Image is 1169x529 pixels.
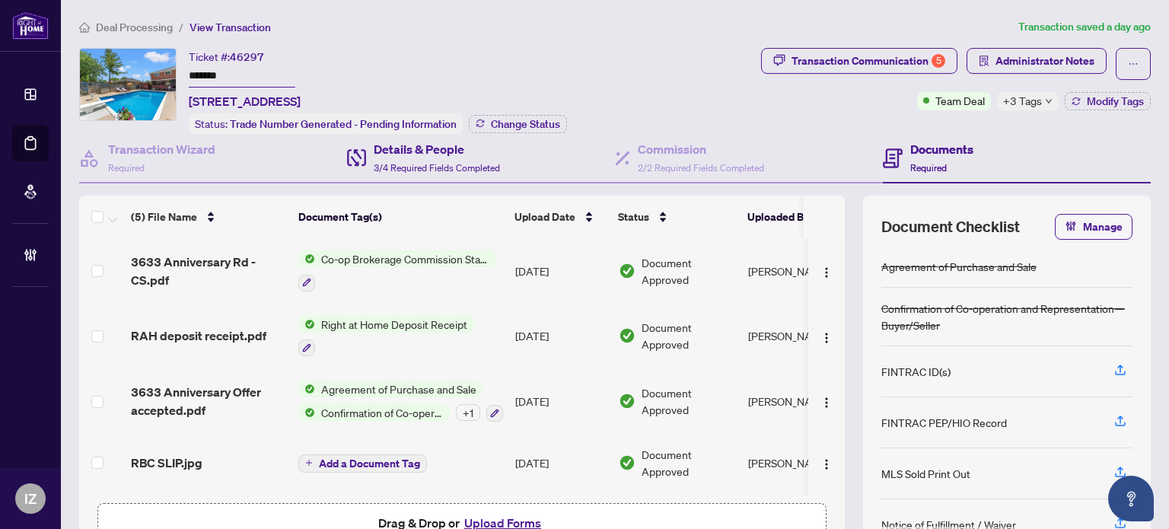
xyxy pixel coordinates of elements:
[509,304,613,369] td: [DATE]
[814,259,839,283] button: Logo
[305,459,313,467] span: plus
[298,454,427,473] button: Add a Document Tag
[131,327,266,345] span: RAH deposit receipt.pdf
[742,434,856,492] td: [PERSON_NAME]
[125,196,292,238] th: (5) File Name
[1018,18,1151,36] article: Transaction saved a day ago
[638,162,764,174] span: 2/2 Required Fields Completed
[509,434,613,492] td: [DATE]
[230,117,457,131] span: Trade Number Generated - Pending Information
[619,454,635,471] img: Document Status
[319,458,420,469] span: Add a Document Tag
[80,49,176,120] img: IMG-W12310884_1.jpg
[761,48,957,74] button: Transaction Communication5
[292,196,508,238] th: Document Tag(s)
[642,319,736,352] span: Document Approved
[179,18,183,36] li: /
[814,451,839,475] button: Logo
[1108,476,1154,521] button: Open asap
[12,11,49,40] img: logo
[814,389,839,413] button: Logo
[910,162,947,174] span: Required
[189,113,463,134] div: Status:
[189,92,301,110] span: [STREET_ADDRESS]
[642,446,736,480] span: Document Approved
[612,196,741,238] th: Status
[298,250,495,292] button: Status IconCo-op Brokerage Commission Statement
[298,381,315,397] img: Status Icon
[456,404,480,421] div: + 1
[642,254,736,288] span: Document Approved
[814,323,839,348] button: Logo
[1003,92,1042,110] span: +3 Tags
[742,238,856,304] td: [PERSON_NAME]
[638,140,764,158] h4: Commission
[315,250,495,267] span: Co-op Brokerage Commission Statement
[24,488,37,509] span: IZ
[190,21,271,34] span: View Transaction
[96,21,173,34] span: Deal Processing
[1083,215,1123,239] span: Manage
[741,196,855,238] th: Uploaded By
[108,140,215,158] h4: Transaction Wizard
[509,368,613,434] td: [DATE]
[298,404,315,421] img: Status Icon
[1045,97,1053,105] span: down
[979,56,989,66] span: solution
[932,54,945,68] div: 5
[881,363,951,380] div: FINTRAC ID(s)
[742,368,856,434] td: [PERSON_NAME]
[374,140,500,158] h4: Details & People
[995,49,1094,73] span: Administrator Notes
[881,414,1007,431] div: FINTRAC PEP/HIO Record
[315,316,473,333] span: Right at Home Deposit Receipt
[1065,92,1151,110] button: Modify Tags
[131,454,202,472] span: RBC SLIP.jpg
[131,209,197,225] span: (5) File Name
[910,140,973,158] h4: Documents
[881,258,1037,275] div: Agreement of Purchase and Sale
[881,216,1020,237] span: Document Checklist
[298,250,315,267] img: Status Icon
[79,22,90,33] span: home
[967,48,1107,74] button: Administrator Notes
[820,397,833,409] img: Logo
[619,327,635,344] img: Document Status
[298,316,315,333] img: Status Icon
[315,404,450,421] span: Confirmation of Co-operation and Representation—Buyer/Seller
[820,332,833,344] img: Logo
[508,196,612,238] th: Upload Date
[881,300,1132,333] div: Confirmation of Co-operation and Representation—Buyer/Seller
[820,266,833,279] img: Logo
[491,119,560,129] span: Change Status
[1087,96,1144,107] span: Modify Tags
[509,238,613,304] td: [DATE]
[1055,214,1132,240] button: Manage
[230,50,264,64] span: 46297
[619,393,635,409] img: Document Status
[514,209,575,225] span: Upload Date
[298,316,473,357] button: Status IconRight at Home Deposit Receipt
[618,209,649,225] span: Status
[108,162,145,174] span: Required
[881,465,970,482] div: MLS Sold Print Out
[820,458,833,470] img: Logo
[642,384,736,418] span: Document Approved
[1128,59,1139,69] span: ellipsis
[298,453,427,473] button: Add a Document Tag
[742,304,856,369] td: [PERSON_NAME]
[189,48,264,65] div: Ticket #:
[792,49,945,73] div: Transaction Communication
[315,381,483,397] span: Agreement of Purchase and Sale
[131,383,286,419] span: 3633 Anniversary Offer accepted.pdf
[298,381,503,422] button: Status IconAgreement of Purchase and SaleStatus IconConfirmation of Co-operation and Representati...
[469,115,567,133] button: Change Status
[131,253,286,289] span: 3633 Anniversary Rd - CS.pdf
[619,263,635,279] img: Document Status
[374,162,500,174] span: 3/4 Required Fields Completed
[935,92,985,109] span: Team Deal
